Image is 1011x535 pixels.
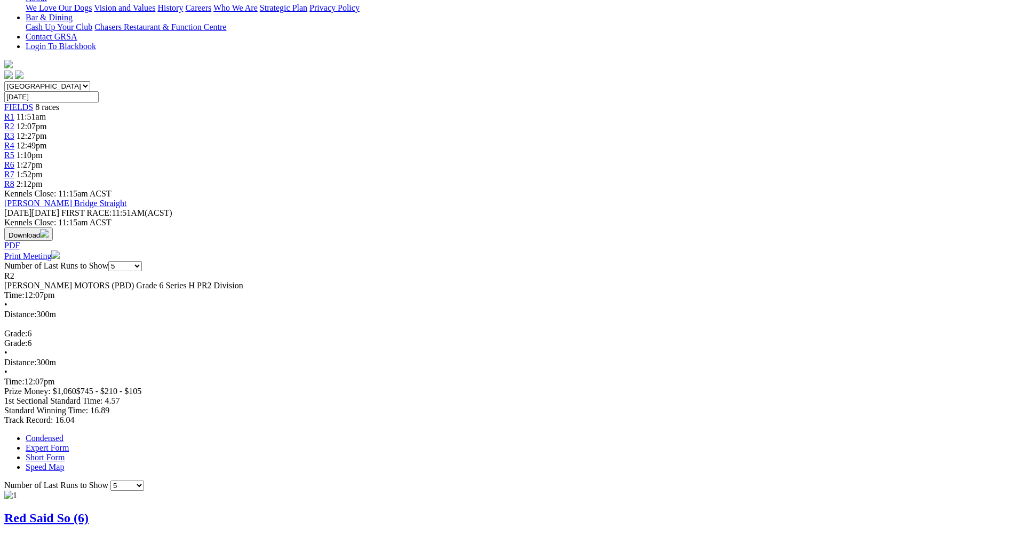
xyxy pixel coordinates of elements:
[105,396,120,405] span: 4.57
[309,3,360,12] a: Privacy Policy
[4,251,60,261] a: Print Meeting
[26,42,96,51] a: Login To Blackbook
[4,160,14,169] a: R6
[4,511,89,525] a: Red Said So (6)
[4,227,53,241] button: Download
[40,229,49,238] img: download.svg
[4,491,17,500] img: 1
[4,241,20,250] a: PDF
[61,208,172,217] span: 11:51AM(ACST)
[4,329,1007,339] div: 6
[4,271,14,280] span: R2
[4,329,28,338] span: Grade:
[4,208,59,217] span: [DATE]
[17,131,47,140] span: 12:27pm
[94,3,155,12] a: Vision and Values
[17,160,43,169] span: 1:27pm
[4,241,1007,250] div: Download
[17,170,43,179] span: 1:52pm
[4,199,126,208] a: [PERSON_NAME] Bridge Straight
[4,339,1007,348] div: 6
[260,3,307,12] a: Strategic Plan
[4,358,36,367] span: Distance:
[4,122,14,131] a: R2
[4,300,7,309] span: •
[4,387,1007,396] div: Prize Money: $1,060
[4,396,102,405] span: 1st Sectional Standard Time:
[4,141,14,150] a: R4
[4,377,1007,387] div: 12:07pm
[157,3,183,12] a: History
[61,208,112,217] span: FIRST RACE:
[4,367,7,376] span: •
[4,261,1007,271] div: Number of Last Runs to Show
[4,310,36,319] span: Distance:
[17,179,43,188] span: 2:12pm
[4,103,33,112] a: FIELDS
[4,151,14,160] a: R5
[26,462,64,471] a: Speed Map
[4,112,14,121] a: R1
[94,22,226,32] a: Chasers Restaurant & Function Centre
[26,32,77,41] a: Contact GRSA
[4,290,25,300] span: Time:
[4,358,1007,367] div: 300m
[4,310,1007,319] div: 300m
[4,189,112,198] span: Kennels Close: 11:15am ACST
[55,415,74,424] span: 16.04
[26,3,1007,13] div: About
[4,348,7,357] span: •
[26,434,63,443] a: Condensed
[4,60,13,68] img: logo-grsa-white.png
[17,151,43,160] span: 1:10pm
[26,453,65,462] a: Short Form
[51,250,60,259] img: printer.svg
[4,70,13,79] img: facebook.svg
[4,415,53,424] span: Track Record:
[15,70,23,79] img: twitter.svg
[4,179,14,188] a: R8
[4,406,88,415] span: Standard Winning Time:
[90,406,109,415] span: 16.89
[4,339,28,348] span: Grade:
[17,141,47,150] span: 12:49pm
[4,290,1007,300] div: 12:07pm
[4,218,1007,227] div: Kennels Close: 11:15am ACST
[4,377,25,386] span: Time:
[17,122,47,131] span: 12:07pm
[26,13,73,22] a: Bar & Dining
[26,22,92,32] a: Cash Up Your Club
[4,208,32,217] span: [DATE]
[26,443,69,452] a: Expert Form
[4,91,99,103] input: Select date
[4,131,14,140] a: R3
[213,3,258,12] a: Who We Are
[185,3,211,12] a: Careers
[35,103,59,112] span: 8 races
[76,387,142,396] span: $745 - $210 - $105
[4,170,14,179] a: R7
[26,22,1007,32] div: Bar & Dining
[4,481,108,490] span: Number of Last Runs to Show
[17,112,46,121] span: 11:51am
[4,281,1007,290] div: [PERSON_NAME] MOTORS (PBD) Grade 6 Series H PR2 Division
[26,3,92,12] a: We Love Our Dogs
